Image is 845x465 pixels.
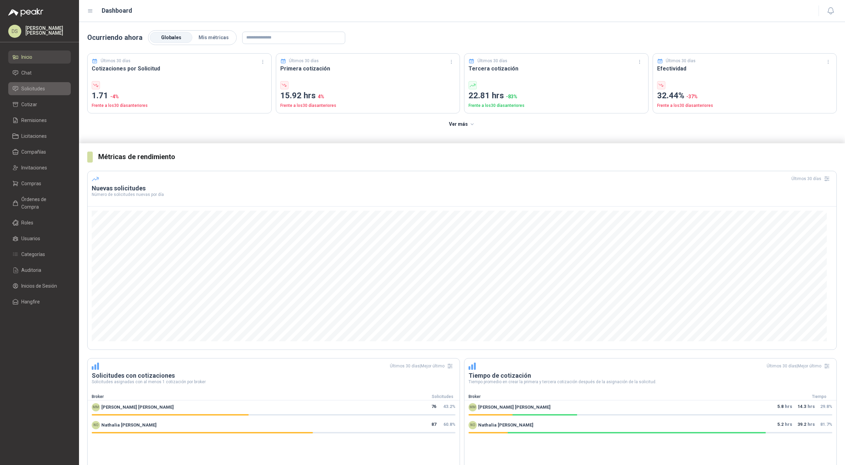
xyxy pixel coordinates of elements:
[464,394,802,400] div: Broker
[506,94,517,99] span: -83 %
[657,89,833,102] p: 32.44%
[8,295,71,308] a: Hangfire
[478,404,551,411] span: [PERSON_NAME] [PERSON_NAME]
[686,94,698,99] span: -37 %
[280,102,456,109] p: Frente a los 30 días anteriores
[478,422,533,429] span: Nathalia [PERSON_NAME]
[102,6,132,15] h1: Dashboard
[92,184,832,192] h3: Nuevas solicitudes
[92,102,267,109] p: Frente a los 30 días anteriores
[443,404,455,409] span: 43.2 %
[21,132,47,140] span: Licitaciones
[21,266,41,274] span: Auditoria
[802,394,836,400] div: Tiempo
[8,216,71,229] a: Roles
[657,102,833,109] p: Frente a los 30 días anteriores
[21,148,46,156] span: Compañías
[289,58,319,64] p: Últimos 30 días
[101,58,131,64] p: Últimos 30 días
[431,421,436,429] span: 87
[280,89,456,102] p: 15.92 hrs
[443,422,455,427] span: 60.8 %
[21,196,64,211] span: Órdenes de Compra
[8,232,71,245] a: Usuarios
[21,69,32,77] span: Chat
[21,180,41,187] span: Compras
[767,361,832,372] div: Últimos 30 días | Mejor último
[469,89,644,102] p: 22.81 hrs
[161,35,181,40] span: Globales
[21,85,45,92] span: Solicitudes
[98,152,837,162] h3: Métricas de rendimiento
[110,94,119,99] span: -4 %
[101,422,157,429] span: Nathalia [PERSON_NAME]
[21,117,47,124] span: Remisiones
[92,421,100,429] div: NO
[820,422,832,427] span: 81.7 %
[791,173,832,184] div: Últimos 30 días
[666,58,696,64] p: Últimos 30 días
[21,298,40,306] span: Hangfire
[8,98,71,111] a: Cotizar
[469,372,832,380] h3: Tiempo de cotización
[390,361,455,372] div: Últimos 30 días | Mejor último
[8,248,71,261] a: Categorías
[431,403,436,411] span: 76
[87,32,143,43] p: Ocurriendo ahora
[8,82,71,95] a: Solicitudes
[92,380,455,384] p: Solicitudes asignadas con al menos 1 cotización por broker
[88,394,425,400] div: Broker
[820,404,832,409] span: 29.8 %
[469,102,644,109] p: Frente a los 30 días anteriores
[8,114,71,127] a: Remisiones
[477,58,507,64] p: Últimos 30 días
[21,101,37,108] span: Cotizar
[8,51,71,64] a: Inicio
[798,403,806,411] span: 14.3
[318,94,324,99] span: 4 %
[8,8,43,16] img: Logo peakr
[798,421,815,429] p: hrs
[8,264,71,277] a: Auditoria
[199,35,229,40] span: Mis métricas
[469,64,644,73] h3: Tercera cotización
[777,421,784,429] span: 5.2
[8,161,71,174] a: Invitaciones
[92,64,267,73] h3: Cotizaciones por Solicitud
[798,403,815,411] p: hrs
[21,164,47,171] span: Invitaciones
[92,372,455,380] h3: Solicitudes con cotizaciones
[8,177,71,190] a: Compras
[101,404,174,411] span: [PERSON_NAME] [PERSON_NAME]
[469,380,832,384] p: Tiempo promedio en crear la primera y tercera cotización después de la asignación de la solicitud.
[777,421,792,429] p: hrs
[8,279,71,292] a: Inicios de Sesión
[8,145,71,158] a: Compañías
[657,64,833,73] h3: Efectividad
[8,193,71,213] a: Órdenes de Compra
[469,421,477,429] div: NO
[798,421,806,429] span: 39.2
[445,118,479,131] button: Ver más
[92,192,832,197] p: Número de solicitudes nuevas por día
[280,64,456,73] h3: Primera cotización
[21,251,45,258] span: Categorías
[92,403,100,411] div: MM
[777,403,784,411] span: 5.8
[469,403,477,411] div: MM
[8,66,71,79] a: Chat
[25,26,71,35] p: [PERSON_NAME] [PERSON_NAME]
[8,25,21,38] div: DS
[21,53,32,61] span: Inicio
[21,282,57,290] span: Inicios de Sesión
[777,403,792,411] p: hrs
[21,235,40,242] span: Usuarios
[92,89,267,102] p: 1.71
[21,219,33,226] span: Roles
[8,130,71,143] a: Licitaciones
[425,394,460,400] div: Solicitudes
